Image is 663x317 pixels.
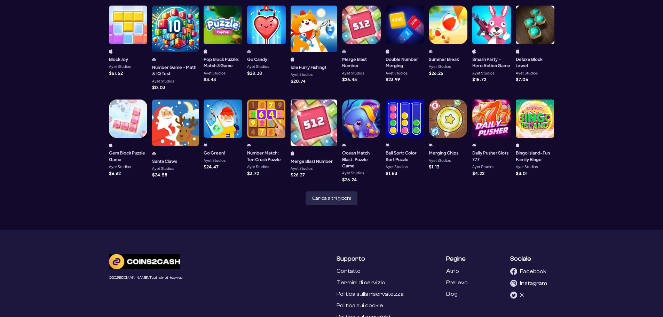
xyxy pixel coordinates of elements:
font: Facebook [520,268,546,275]
a: Termini di servizio [337,279,385,286]
h3: Daily Pusher Slots 777 [472,150,511,163]
font: © [109,276,112,280]
font: Carica altri giochi [312,196,351,201]
font: Prelievo [446,279,468,286]
font: Atrio [446,268,459,274]
img: ios [109,143,113,147]
h3: Merge Blast Number [291,158,333,164]
img: ios [516,143,520,147]
a: Blog [446,291,458,298]
p: Ayet Studios [386,165,408,169]
h3: Merge Blast Number [342,56,381,69]
font: Blog [446,291,458,297]
img: android [204,143,207,147]
img: android [472,143,476,147]
p: Ayet Studios [342,171,364,175]
h3: Santa Claws [152,158,177,164]
a: X [510,292,524,299]
p: $ 26.45 [342,77,357,81]
font: 2025 [112,276,120,280]
font: Politica sulla riservatezza [337,291,404,297]
font: Contatto [337,268,361,274]
p: Ayet Studios [109,65,131,69]
p: Ayet Studios [204,159,226,163]
p: Ayet Studios [204,71,226,75]
p: $ 20.74 [291,79,306,83]
a: Instagram [510,280,547,287]
p: Ayet Studios [386,71,408,75]
img: Instagram [510,280,517,287]
img: Facebook [510,268,517,275]
font: Instagram [520,280,547,286]
p: $ 24.58 [152,173,167,177]
h3: Bingo Island-Fun Family Bingo [516,150,554,163]
p: $ 23.99 [386,77,400,81]
h3: Deluxe Block Jewel [516,56,554,69]
p: $ 0.03 [152,85,165,89]
img: android [342,143,346,147]
font: Sociale [510,255,531,262]
p: $ 6.62 [109,171,121,175]
a: Politica sulla riservatezza [337,291,404,298]
h3: Smash Party - Hero Action Game [472,56,511,69]
h3: Ocean Match Blast: Puzzle Game [342,150,381,169]
img: ios [204,49,207,54]
a: Atrio [446,268,459,275]
p: Ayet Studios [472,71,494,75]
img: android [342,49,346,54]
img: android [247,49,251,54]
img: ios [109,49,113,54]
p: Ayet Studios [291,73,313,77]
h3: Summer Break [429,56,459,62]
a: Politica sui cookie [337,302,383,309]
p: Ayet Studios [429,65,451,69]
p: $ 28.38 [247,71,262,75]
font: [DOMAIN_NAME]. Tutti i diritti riservati. [120,276,183,280]
p: Ayet Studios [291,167,313,171]
p: $ 26.27 [291,173,305,177]
p: $ 15.72 [472,77,486,81]
img: ios [516,49,520,54]
p: $ 1.53 [386,171,397,175]
img: Logo C2C [109,254,180,269]
p: Ayet Studios [516,71,538,75]
img: android [247,143,251,147]
h3: Number Match: Ten Crush Puzzle [247,150,286,163]
p: $ 24.47 [204,165,219,169]
img: ios [291,151,294,156]
h3: Pop Block Puzzle: Match 3 Game [204,56,242,69]
p: $ 3.01 [516,171,528,175]
font: X [520,292,524,298]
img: android [429,143,433,147]
p: $ 3.72 [247,171,259,175]
img: android [152,57,156,62]
img: ios [291,57,294,62]
font: Pagine [446,255,466,262]
img: android [429,49,433,54]
p: $ 4.22 [472,171,484,175]
p: Ayet Studios [472,165,494,169]
p: Ayet Studios [247,165,269,169]
p: Ayet Studios [429,159,451,163]
a: Contatto [337,268,361,275]
h3: Ball Sort: Color Sort Puzzle [386,150,424,163]
p: $ 61.52 [109,71,123,75]
h3: Number Game - Math & IQ Test [152,64,199,77]
p: Ayet Studios [342,71,364,75]
h3: Idle Furry Fishing! [291,64,326,70]
button: Carica altri giochi [306,191,357,205]
p: Ayet Studios [247,65,269,69]
p: $ 1.13 [429,165,439,169]
img: android [152,151,156,156]
a: Facebook [510,268,546,275]
p: Ayet Studios [516,165,538,169]
h3: Go Green! [204,150,226,156]
font: Supporto [337,255,365,262]
p: $ 7.06 [516,77,528,81]
h3: Block Joy [109,56,128,62]
p: Ayet Studios [109,165,131,169]
p: $ 26.24 [342,177,357,182]
img: ios [386,49,389,54]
